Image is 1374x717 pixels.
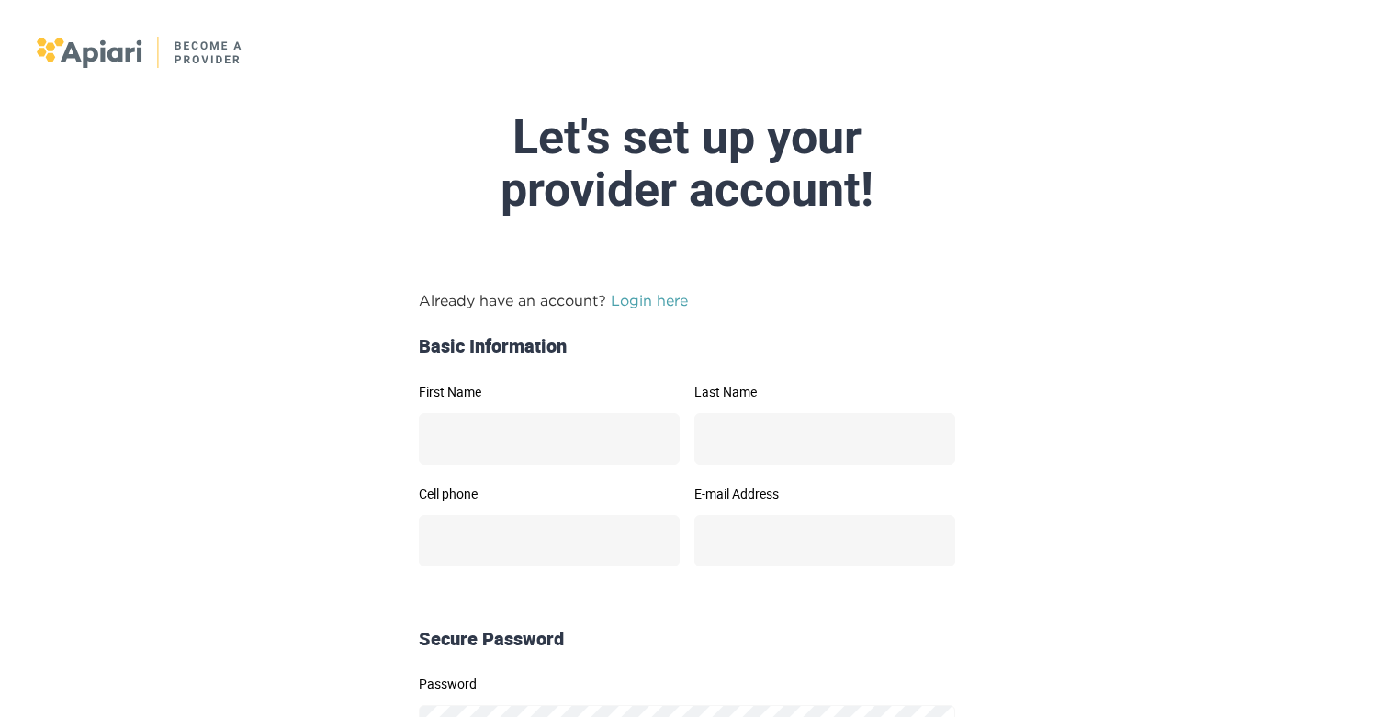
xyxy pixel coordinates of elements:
[419,487,680,500] label: Cell phone
[611,292,688,308] a: Login here
[253,111,1121,216] div: Let's set up your provider account!
[419,386,680,398] label: First Name
[694,487,955,500] label: E-mail Address
[411,333,963,360] div: Basic Information
[37,37,243,68] img: logo
[694,386,955,398] label: Last Name
[419,678,955,690] label: Password
[411,626,963,653] div: Secure Password
[419,289,955,311] p: Already have an account?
